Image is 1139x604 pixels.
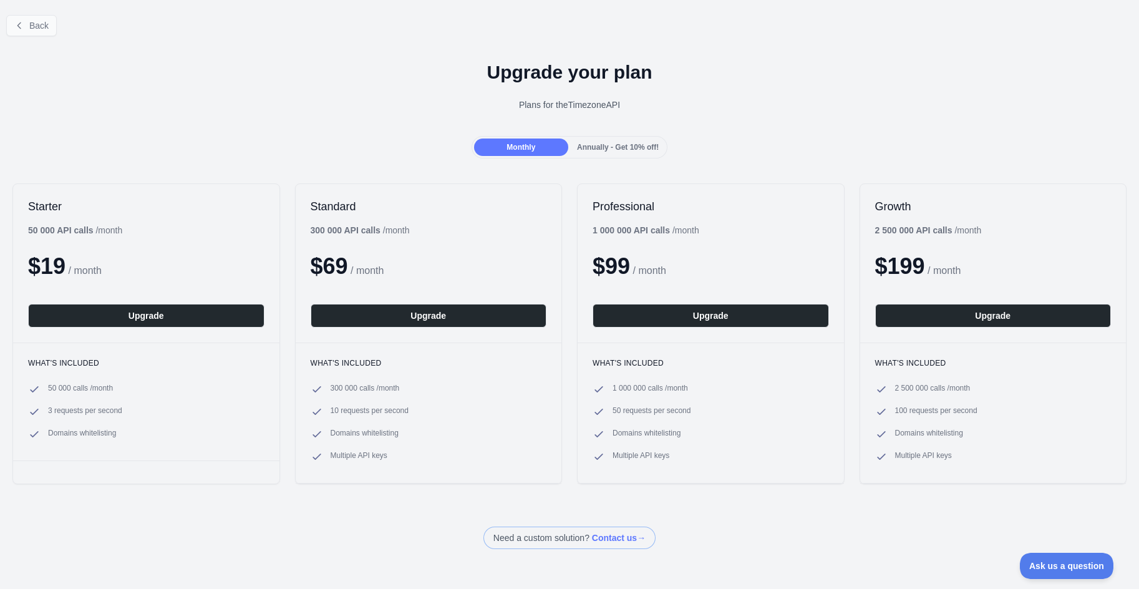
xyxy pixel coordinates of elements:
h2: Standard [311,199,547,214]
span: $ 199 [875,253,925,279]
h2: Growth [875,199,1112,214]
div: / month [875,224,982,236]
iframe: Toggle Customer Support [1020,553,1114,579]
span: $ 99 [593,253,630,279]
b: 2 500 000 API calls [875,225,952,235]
h2: Professional [593,199,829,214]
div: / month [593,224,699,236]
b: 1 000 000 API calls [593,225,670,235]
